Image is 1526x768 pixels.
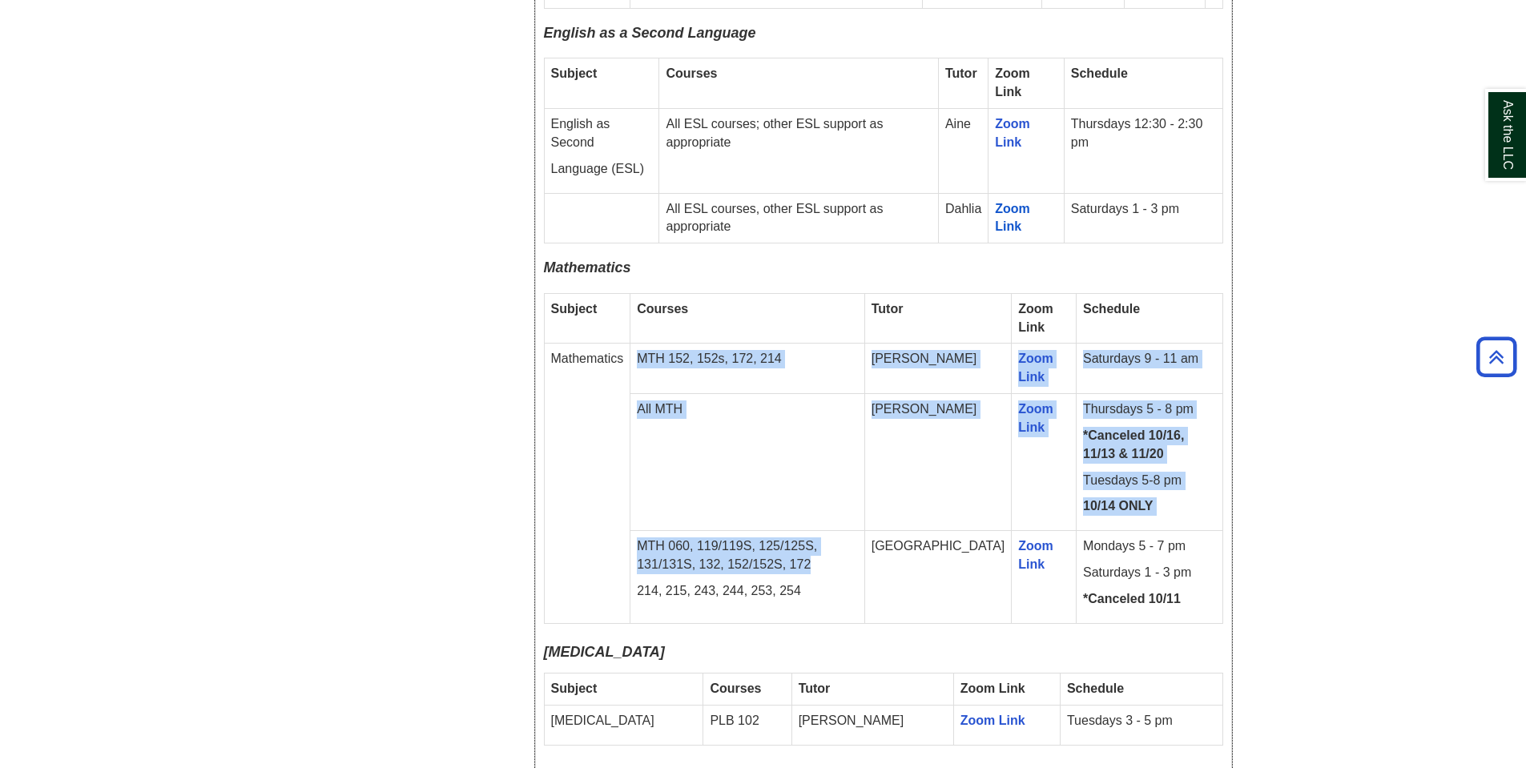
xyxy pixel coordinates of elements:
[637,302,688,316] strong: Courses
[1083,564,1215,582] p: Saturdays 1 - 3 pm
[938,109,988,194] td: Aine
[960,682,1025,695] strong: Zoom Link
[791,706,953,746] td: [PERSON_NAME]
[1018,402,1053,434] a: Zoom Link
[938,193,988,243] td: Dahlia
[960,714,1025,727] a: Zoom Link
[1083,472,1215,490] p: Tuesdays 5-8 pm
[659,193,938,243] td: All ESL courses, other ESL support as appropriate
[666,66,717,80] strong: Courses
[995,66,1030,99] strong: Zoom Link
[551,115,653,152] p: English as Second
[799,682,831,695] strong: Tutor
[551,66,598,80] strong: Subject
[1018,352,1053,384] a: Zoom Link
[1071,115,1216,152] p: Thursdays 12:30 - 2:30 pm
[1083,400,1215,419] p: Thursdays 5 - 8 pm
[1083,499,1153,513] strong: 10/14 ONLY
[551,160,653,179] p: Language (ESL)
[995,202,1033,234] a: Zoom Link
[1083,592,1181,605] strong: *Canceled 10/11
[1018,302,1053,334] strong: Zoom Link
[995,117,1030,149] a: Zoom Link
[864,394,1012,531] td: [PERSON_NAME]
[544,706,703,746] td: [MEDICAL_DATA]
[1071,66,1128,80] strong: Schedule
[1471,346,1522,368] a: Back to Top
[544,259,631,275] span: Mathematics
[1083,428,1184,460] strong: *Canceled 10/16, 11/13 & 11/20
[637,400,858,419] p: All MTH
[710,712,784,730] p: PLB 102
[551,682,598,695] strong: Subject
[1083,302,1140,316] strong: Schedule
[659,109,938,194] td: All ESL courses; other ESL support as appropriate
[945,66,977,80] strong: Tutor
[637,582,858,601] p: 214, 215, 243, 244, 253, 254
[1018,539,1053,571] a: Zoom Link
[1083,537,1215,556] p: Mondays 5 - 7 pm
[1077,344,1222,394] td: Saturdays 9 - 11 am
[551,302,598,316] strong: Subject
[544,344,630,623] td: Mathematics
[630,344,865,394] td: MTH 152, 152s, 172, 214
[1071,200,1216,219] p: Saturdays 1 - 3 pm
[710,682,761,695] strong: Courses
[872,302,904,316] strong: Tutor
[544,25,756,41] span: English as a Second Language
[1067,682,1124,695] strong: Schedule
[544,644,665,660] i: [MEDICAL_DATA]
[1067,712,1216,730] p: Tuesdays 3 - 5 pm
[637,537,858,574] p: MTH 060, 119/119S, 125/125S, 131/131S, 132, 152/152S, 172
[864,531,1012,624] td: [GEOGRAPHIC_DATA]
[864,344,1012,394] td: [PERSON_NAME]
